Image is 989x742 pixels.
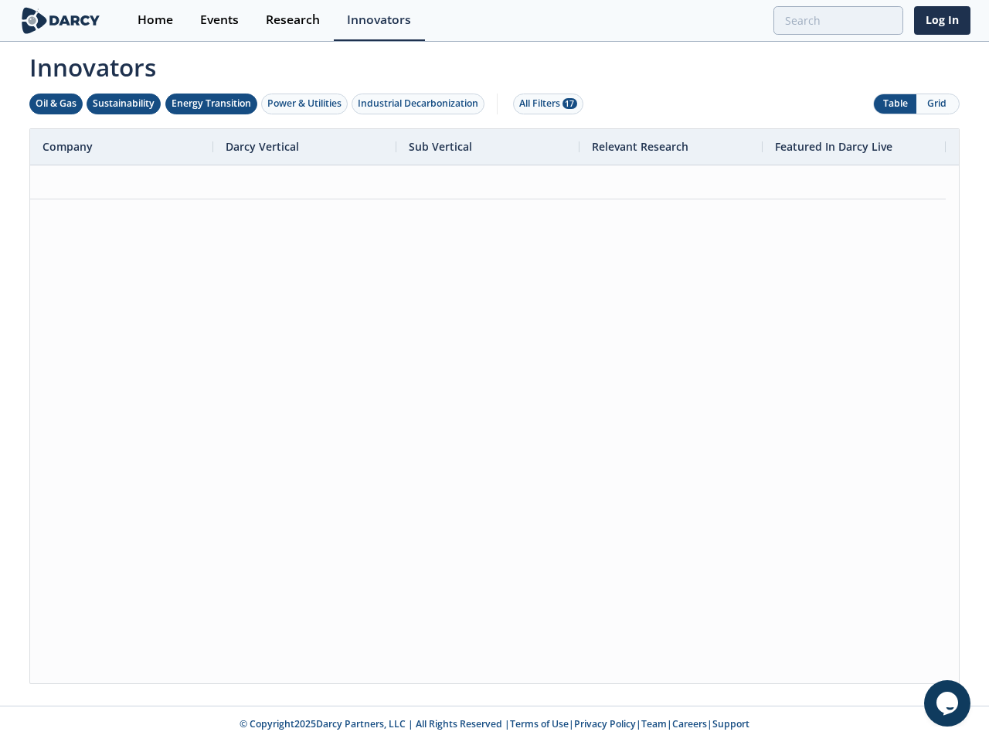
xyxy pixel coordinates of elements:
a: Privacy Policy [574,717,636,730]
div: Research [266,14,320,26]
div: Events [200,14,239,26]
span: Featured In Darcy Live [775,139,892,154]
button: Sustainability [87,94,161,114]
img: logo-wide.svg [19,7,103,34]
button: Industrial Decarbonization [352,94,484,114]
button: Oil & Gas [29,94,83,114]
a: Log In [914,6,970,35]
a: Terms of Use [510,717,569,730]
div: Energy Transition [172,97,251,111]
p: © Copyright 2025 Darcy Partners, LLC | All Rights Reserved | | | | | [22,717,967,731]
button: Energy Transition [165,94,257,114]
iframe: chat widget [924,680,974,727]
div: Sustainability [93,97,155,111]
span: Innovators [19,43,970,85]
span: 17 [562,98,577,109]
span: Sub Vertical [409,139,472,154]
a: Support [712,717,749,730]
a: Team [641,717,667,730]
span: Relevant Research [592,139,688,154]
div: Oil & Gas [36,97,76,111]
div: All Filters [519,97,577,111]
button: Grid [916,94,959,114]
div: Power & Utilities [267,97,342,111]
span: Company [42,139,93,154]
span: Darcy Vertical [226,139,299,154]
div: Industrial Decarbonization [358,97,478,111]
button: All Filters 17 [513,94,583,114]
div: Innovators [347,14,411,26]
button: Table [874,94,916,114]
button: Power & Utilities [261,94,348,114]
div: Home [138,14,173,26]
input: Advanced Search [773,6,903,35]
a: Careers [672,717,707,730]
